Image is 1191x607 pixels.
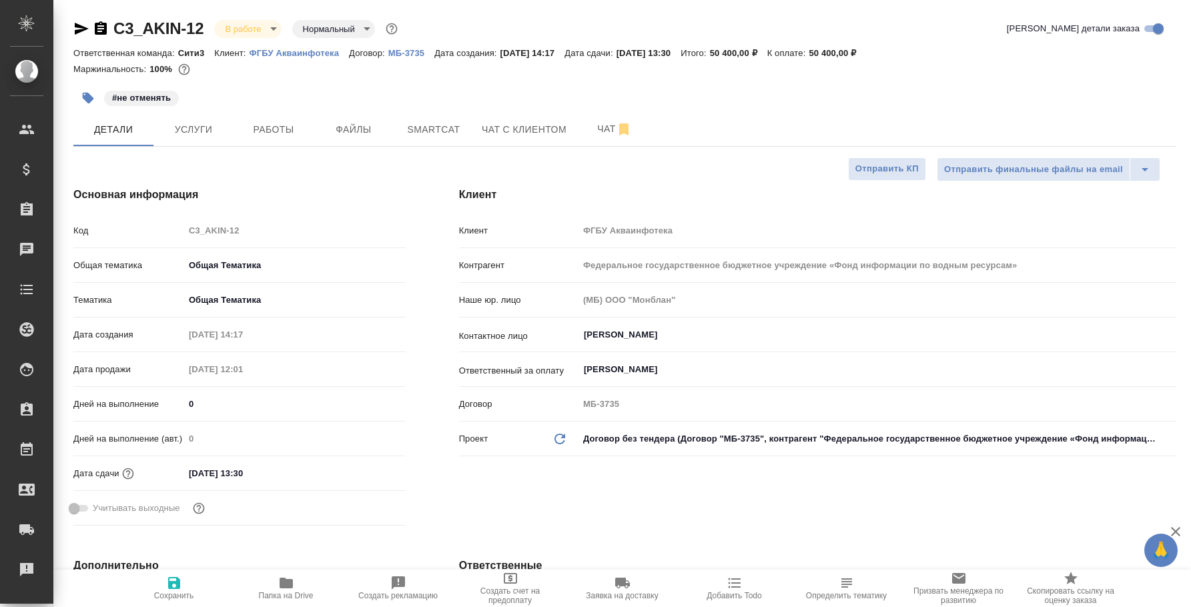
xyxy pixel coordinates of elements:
span: Папка на Drive [259,591,314,600]
p: Дата сдачи: [564,48,616,58]
input: Пустое поле [578,290,1176,310]
button: Выбери, если сб и вс нужно считать рабочими днями для выполнения заказа. [190,500,208,517]
a: C3_AKIN-12 [113,19,204,37]
span: Определить тематику [806,591,887,600]
p: Тематика [73,293,184,307]
div: Общая Тематика [184,289,406,312]
p: Контрагент [459,259,578,272]
input: Пустое поле [184,325,301,344]
button: Создать счет на предоплату [454,570,566,607]
p: Сити3 [178,48,215,58]
span: Заявка на доставку [586,591,658,600]
p: Маржинальность: [73,64,149,74]
p: Договор [459,398,578,411]
p: Код [73,224,184,237]
p: Дней на выполнение [73,398,184,411]
div: Договор без тендера (Договор "МБ-3735", контрагент "Федеральное государственное бюджетное учрежде... [578,428,1176,450]
span: Smartcat [402,121,466,138]
span: Отправить КП [855,161,919,177]
p: МБ-3735 [388,48,434,58]
span: не отменять [103,91,180,103]
p: Дата сдачи [73,467,119,480]
button: Open [1169,368,1172,371]
a: МБ-3735 [388,47,434,58]
span: Услуги [161,121,226,138]
button: Отправить финальные файлы на email [937,157,1130,181]
span: Сохранить [154,591,194,600]
span: Работы [242,121,306,138]
button: Open [1169,334,1172,336]
input: ✎ Введи что-нибудь [184,464,301,483]
input: Пустое поле [184,429,406,448]
p: Дней на выполнение (авт.) [73,432,184,446]
p: Общая тематика [73,259,184,272]
p: ФГБУ Акваинфотека [250,48,350,58]
span: Файлы [322,121,386,138]
input: Пустое поле [578,394,1176,414]
button: Добавить тэг [73,83,103,113]
p: [DATE] 14:17 [500,48,565,58]
h4: Клиент [459,187,1176,203]
div: split button [937,157,1160,181]
button: Если добавить услуги и заполнить их объемом, то дата рассчитается автоматически [119,465,137,482]
p: Ответственный за оплату [459,364,578,378]
span: Чат с клиентом [482,121,566,138]
span: Учитывать выходные [93,502,180,515]
p: Наше юр. лицо [459,293,578,307]
span: Чат [582,121,647,137]
p: Клиент: [214,48,249,58]
input: Пустое поле [578,221,1176,240]
span: Призвать менеджера по развитию [911,586,1007,605]
span: [PERSON_NAME] детали заказа [1007,22,1140,35]
div: В работе [292,20,375,38]
button: Сохранить [118,570,230,607]
button: 0.00 RUB; [175,61,193,78]
button: 🙏 [1144,534,1178,567]
button: Отправить КП [848,157,926,181]
h4: Основная информация [73,187,406,203]
a: ФГБУ Акваинфотека [250,47,350,58]
button: В работе [221,23,265,35]
p: 50 400,00 ₽ [809,48,866,58]
p: Ответственная команда: [73,48,178,58]
button: Добавить Todo [679,570,791,607]
button: Скопировать ссылку [93,21,109,37]
h4: Дополнительно [73,558,406,574]
span: Создать счет на предоплату [462,586,558,605]
p: 50 400,00 ₽ [710,48,767,58]
span: 🙏 [1150,536,1172,564]
p: 100% [149,64,175,74]
button: Скопировать ссылку для ЯМессенджера [73,21,89,37]
input: Пустое поле [578,255,1176,275]
p: Проект [459,432,488,446]
p: К оплате: [767,48,809,58]
p: #не отменять [112,91,171,105]
p: Клиент [459,224,578,237]
p: Контактное лицо [459,330,578,343]
span: Скопировать ссылку на оценку заказа [1023,586,1119,605]
button: Доп статусы указывают на важность/срочность заказа [383,20,400,37]
button: Нормальный [299,23,359,35]
button: Определить тематику [791,570,903,607]
input: Пустое поле [184,360,301,379]
button: Папка на Drive [230,570,342,607]
span: Создать рекламацию [358,591,438,600]
span: Добавить Todo [707,591,761,600]
h4: Ответственные [459,558,1176,574]
input: ✎ Введи что-нибудь [184,394,406,414]
p: Дата создания [73,328,184,342]
button: Призвать менеджера по развитию [903,570,1015,607]
div: Общая Тематика [184,254,406,277]
input: Пустое поле [184,221,406,240]
p: Дата создания: [434,48,500,58]
span: Детали [81,121,145,138]
button: Создать рекламацию [342,570,454,607]
span: Отправить финальные файлы на email [944,162,1123,177]
button: Скопировать ссылку на оценку заказа [1015,570,1127,607]
svg: Отписаться [616,121,632,137]
p: Договор: [349,48,388,58]
button: Заявка на доставку [566,570,679,607]
p: Итого: [681,48,709,58]
p: Дата продажи [73,363,184,376]
div: В работе [214,20,281,38]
